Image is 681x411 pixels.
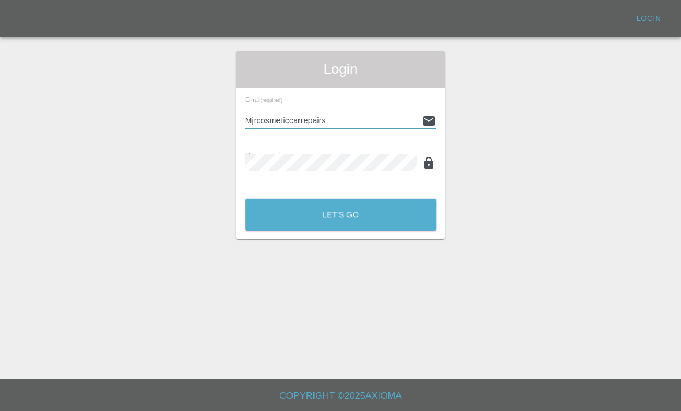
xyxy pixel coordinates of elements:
[281,153,310,160] small: (required)
[245,151,310,160] span: Password
[245,199,436,231] button: Let's Go
[245,96,282,103] span: Email
[630,10,667,28] a: Login
[260,98,282,103] small: (required)
[9,388,672,404] h6: Copyright © 2025 Axioma
[245,60,436,78] span: Login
